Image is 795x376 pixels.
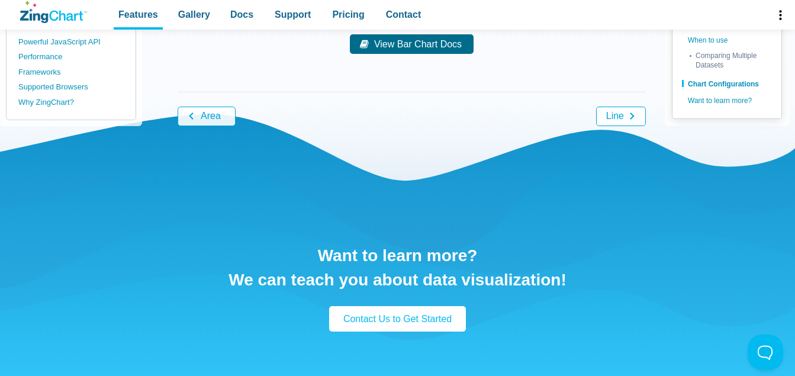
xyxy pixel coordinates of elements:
a: Frameworks [18,65,124,80]
a: View Bar Chart Docs [350,34,474,54]
a: Want to learn more? [682,92,772,109]
span: Support [275,7,311,23]
span: Gallery [178,7,210,23]
a: When to use [682,32,772,49]
span: Pricing [332,7,364,23]
a: Powerful JavaScript API [18,34,124,50]
span: Contact Us to Get Started [343,311,452,327]
a: Supported Browsers [18,80,124,95]
strong: We can teach you about data visualization! [228,269,567,291]
a: Comparing Multiple Datasets [690,49,772,70]
a: Why ZingChart? [18,95,124,110]
a: Want to learn more? [318,246,478,265]
a: ZingChart Logo. Click to return to the homepage [20,1,87,23]
span: Docs [230,7,253,23]
a: Chart Configurations [682,70,772,92]
span: Contact [386,7,421,23]
iframe: Toggle Customer Support [748,335,783,370]
a: Performance [18,49,124,65]
span: Features [118,7,158,23]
